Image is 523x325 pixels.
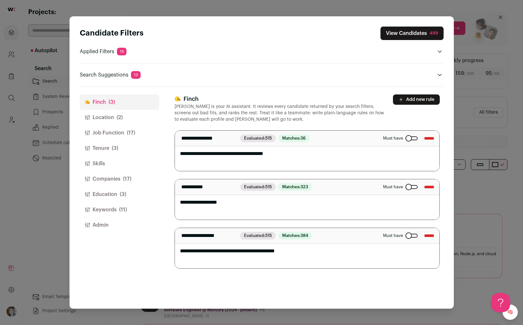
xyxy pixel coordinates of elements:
button: Add new rule [393,94,440,105]
button: Education(3) [80,187,159,202]
span: Matches: [278,134,309,142]
button: Close search preferences [380,27,444,40]
span: (3) [120,191,126,198]
button: Skills [80,156,159,171]
button: Tenure(3) [80,141,159,156]
button: Open applied filters [436,48,444,55]
span: 10 [131,71,141,79]
p: Applied Filters [80,48,127,55]
span: (3) [112,144,118,152]
span: (17) [127,129,135,137]
span: 36 [300,136,306,140]
span: 515 [265,233,272,238]
span: 16 [117,48,127,55]
span: Matches: [278,183,312,191]
button: Companies(17) [80,171,159,187]
button: Keywords(11) [80,202,159,217]
span: Evaluated: [240,134,276,142]
span: Evaluated: [240,232,276,240]
span: 515 [265,185,272,189]
button: Location(2) [80,110,159,125]
span: (2) [117,114,123,121]
div: 499 [429,30,438,37]
span: 515 [265,136,272,140]
p: Search Suggestions [80,71,141,79]
span: Evaluated: [240,183,276,191]
p: [PERSON_NAME] is your AI assistant. It reviews every candidate returned by your search filters, s... [175,103,385,123]
strong: Candidate Filters [80,29,143,37]
iframe: Help Scout Beacon - Open [491,293,510,312]
span: Must have [383,136,403,141]
button: Admin [80,217,159,233]
span: 323 [300,185,308,189]
span: Matches: [278,232,312,240]
span: (3) [109,98,115,106]
a: 🧠 [503,305,518,320]
span: Must have [383,233,403,238]
span: Must have [383,184,403,190]
button: Finch(3) [80,94,159,110]
span: (11) [119,206,127,214]
button: Job Function(17) [80,125,159,141]
span: (17) [123,175,131,183]
span: 384 [300,233,308,238]
h3: Finch [175,94,385,103]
